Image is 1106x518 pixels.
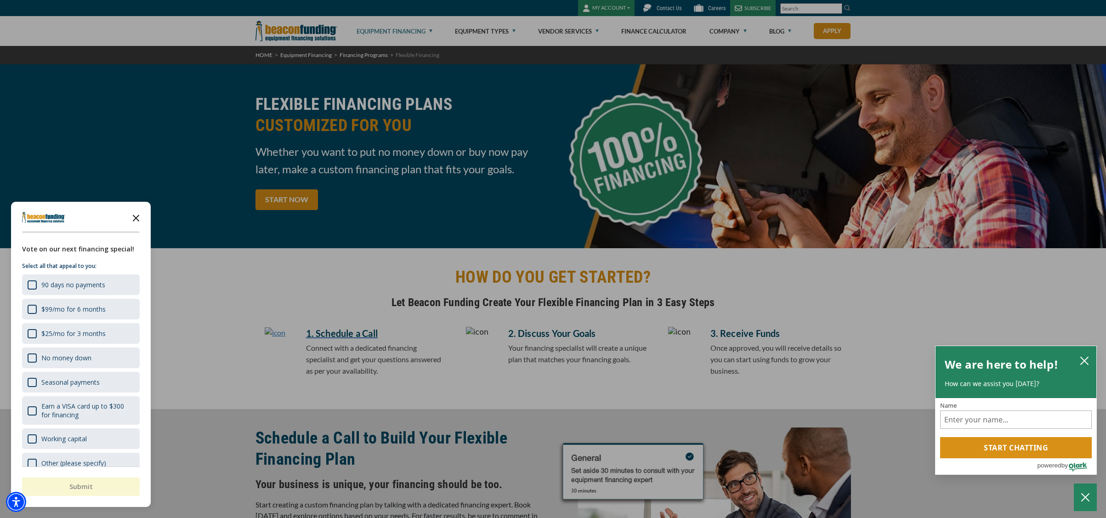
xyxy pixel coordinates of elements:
div: Other (please specify) [41,459,106,467]
div: Earn a VISA card up to $300 for financing [41,402,134,419]
div: 90 days no payments [41,280,105,289]
p: How can we assist you [DATE]? [945,379,1087,388]
button: Submit [22,478,140,496]
button: close chatbox [1077,354,1092,367]
div: No money down [22,347,140,368]
div: $25/mo for 3 months [22,323,140,344]
p: Select all that appeal to you: [22,262,140,271]
button: Start chatting [940,437,1092,458]
div: Survey [11,202,151,507]
div: Other (please specify) [22,453,140,473]
div: Accessibility Menu [6,492,26,512]
div: $99/mo for 6 months [22,299,140,319]
div: No money down [41,353,91,362]
div: 90 days no payments [22,274,140,295]
div: Seasonal payments [22,372,140,393]
button: Close Chatbox [1074,484,1097,511]
label: Name [940,403,1092,409]
div: Vote on our next financing special! [22,244,140,254]
span: powered [1037,460,1061,471]
button: Close the survey [127,208,145,227]
div: Seasonal payments [41,378,100,387]
span: by [1061,460,1068,471]
div: $25/mo for 3 months [41,329,106,338]
a: Powered by Olark - open in a new tab [1037,459,1096,474]
div: Working capital [22,428,140,449]
img: Company logo [22,212,65,223]
div: Working capital [41,434,87,443]
div: $99/mo for 6 months [41,305,106,313]
div: olark chatbox [935,346,1097,475]
h2: We are here to help! [945,355,1058,374]
div: Earn a VISA card up to $300 for financing [22,396,140,425]
input: Name [940,410,1092,429]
